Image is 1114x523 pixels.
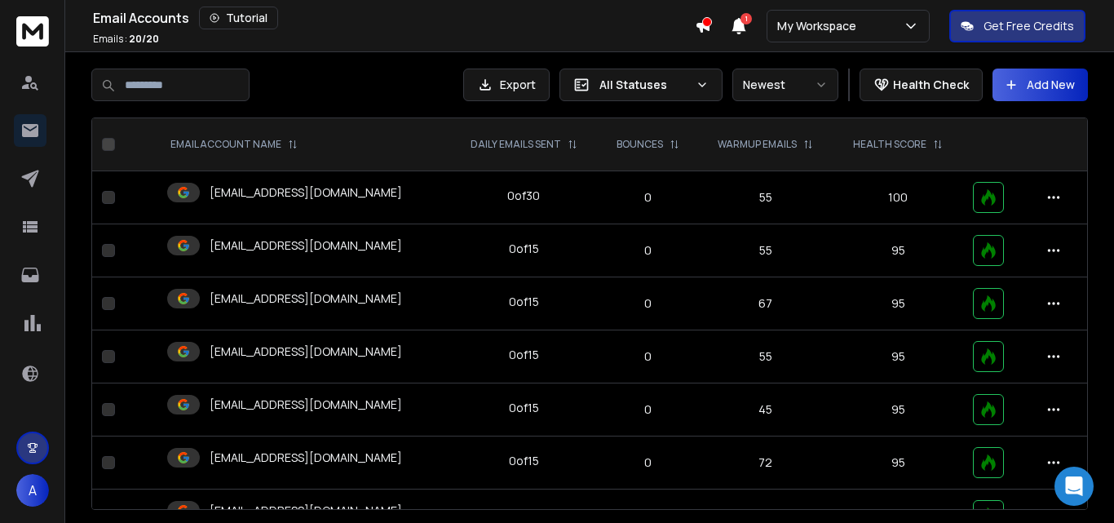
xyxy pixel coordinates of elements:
p: 0 [608,242,687,259]
div: 0 of 15 [509,453,539,469]
span: 20 / 20 [129,32,159,46]
p: 0 [608,454,687,471]
button: Get Free Credits [949,10,1085,42]
p: All Statuses [599,77,689,93]
div: 0 of 15 [509,347,539,363]
p: 0 [608,295,687,312]
div: 0 of 30 [507,188,540,204]
td: 55 [697,224,833,277]
p: 0 [608,348,687,365]
button: Add New [992,69,1088,101]
td: 45 [697,383,833,437]
td: 95 [833,277,963,330]
span: 1 [740,13,752,24]
p: [EMAIL_ADDRESS][DOMAIN_NAME] [210,450,402,466]
div: Email Accounts [93,7,695,29]
div: 0 of 15 [509,400,539,416]
td: 95 [833,330,963,383]
p: [EMAIL_ADDRESS][DOMAIN_NAME] [210,503,402,519]
p: 0 [608,401,687,418]
p: My Workspace [777,18,863,34]
p: [EMAIL_ADDRESS][DOMAIN_NAME] [210,237,402,254]
td: 67 [697,277,833,330]
div: 0 of 15 [509,241,539,257]
button: A [16,474,49,507]
button: Newest [732,69,838,101]
p: 0 [608,189,687,206]
p: Health Check [893,77,969,93]
p: DAILY EMAILS SENT [471,138,561,151]
div: 0 of 15 [509,294,539,310]
p: WARMUP EMAILS [718,138,797,151]
p: [EMAIL_ADDRESS][DOMAIN_NAME] [210,397,402,413]
p: [EMAIL_ADDRESS][DOMAIN_NAME] [210,290,402,307]
p: Get Free Credits [984,18,1074,34]
div: 0 of 30 [507,506,540,522]
td: 72 [697,437,833,490]
p: HEALTH SCORE [853,138,926,151]
p: [EMAIL_ADDRESS][DOMAIN_NAME] [210,343,402,360]
td: 100 [833,171,963,224]
td: 95 [833,437,963,490]
p: [EMAIL_ADDRESS][DOMAIN_NAME] [210,184,402,201]
p: BOUNCES [617,138,663,151]
button: Health Check [860,69,983,101]
p: Emails : [93,33,159,46]
td: 55 [697,171,833,224]
button: Tutorial [199,7,278,29]
div: EMAIL ACCOUNT NAME [170,138,298,151]
td: 95 [833,224,963,277]
td: 55 [697,330,833,383]
div: Open Intercom Messenger [1054,467,1094,506]
button: Export [463,69,550,101]
td: 95 [833,383,963,437]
